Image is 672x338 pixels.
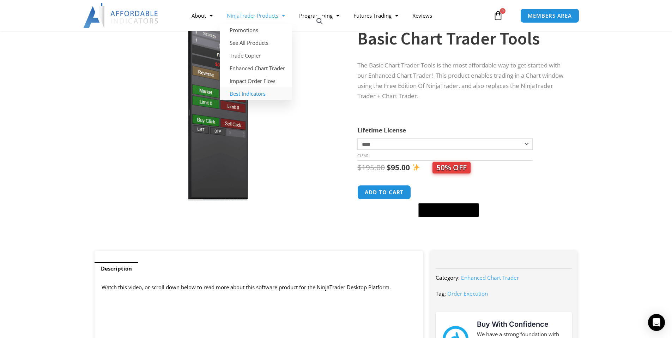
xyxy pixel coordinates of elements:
[412,164,420,171] img: ✨
[220,87,292,100] a: Best Indicators
[461,274,519,281] a: Enhanced Chart Trader
[346,7,405,24] a: Futures Trading
[357,26,563,51] h1: Basic Chart Trader Tools
[220,24,292,100] ul: NinjaTrader Products
[432,162,471,173] span: 50% OFF
[436,290,446,297] span: Tag:
[417,184,480,201] iframe: Secure express checkout frame
[357,153,368,158] a: Clear options
[357,162,385,172] bdi: 195.00
[405,7,439,24] a: Reviews
[102,283,417,292] p: Watch this video, or scroll down below to read more about this software product for the NinjaTrad...
[500,8,505,14] span: 0
[184,7,220,24] a: About
[313,15,326,28] a: View full-screen image gallery
[220,24,292,36] a: Promotions
[436,274,460,281] span: Category:
[357,162,362,172] span: $
[528,13,572,18] span: MEMBERS AREA
[387,162,391,172] span: $
[357,185,411,200] button: Add to cart
[483,5,514,26] a: 0
[477,319,565,330] h3: Buy With Confidence
[357,126,406,134] label: Lifetime License
[220,36,292,49] a: See All Products
[357,221,563,228] iframe: PayPal Message 1
[184,7,491,24] nav: Menu
[387,162,410,172] bdi: 95.00
[220,7,292,24] a: NinjaTrader Products
[292,7,346,24] a: Programming
[520,8,579,23] a: MEMBERS AREA
[95,262,138,275] a: Description
[447,290,488,297] a: Order Execution
[357,60,563,101] p: The Basic Chart Trader Tools is the most affordable way to get started with our Enhanced Chart Tr...
[104,10,331,205] img: BasicTools
[83,3,159,28] img: LogoAI | Affordable Indicators – NinjaTrader
[418,203,479,217] button: Buy with GPay
[220,75,292,87] a: Impact Order Flow
[220,49,292,62] a: Trade Copier
[648,314,665,331] div: Open Intercom Messenger
[220,62,292,75] a: Enhanced Chart Trader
